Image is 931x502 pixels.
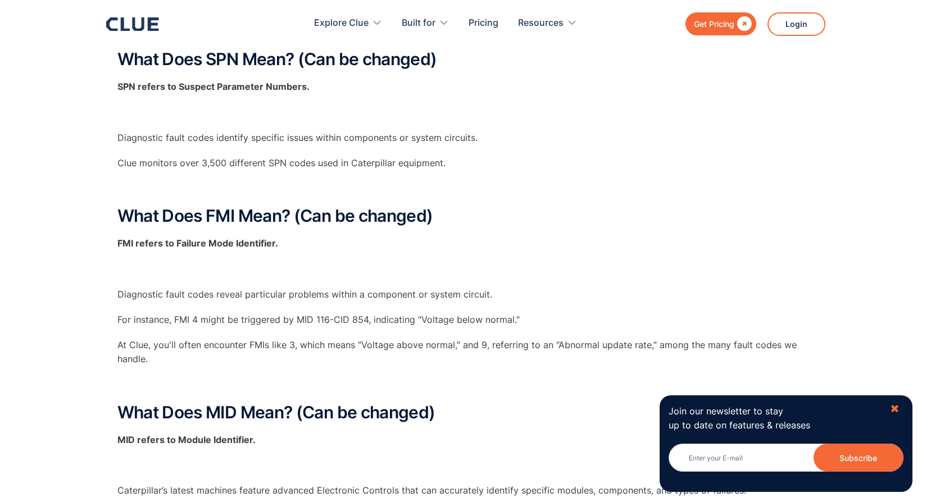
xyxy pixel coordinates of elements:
p: Diagnostic fault codes identify specific issues within components or system circuits. [117,131,814,145]
a: Pricing [469,6,498,41]
a: Login [767,12,825,36]
p: ‍ [117,377,814,391]
strong: MID refers to Module Identifier. [117,434,256,445]
div:  [734,17,752,31]
p: Join our newsletter to stay up to date on features & releases [669,404,880,432]
div: Resources [518,6,564,41]
p: Caterpillar’s latest machines feature advanced Electronic Controls that can accurately identify s... [117,483,814,498]
div: Explore Clue [314,6,369,41]
strong: SPN refers to Suspect Parameter Numbers. [117,81,310,92]
div: Resources [518,6,577,41]
div: Built for [402,6,449,41]
p: ‍ [117,105,814,119]
h2: What Does MID Mean? (Can be changed) [117,403,814,422]
p: ‍ [117,262,814,276]
p: ‍ [117,458,814,472]
div: ✖ [890,402,900,416]
div: Explore Clue [314,6,382,41]
p: Diagnostic fault codes reveal particular problems within a component or system circuit. [117,287,814,302]
div: Get Pricing [694,17,734,31]
p: At Clue, you'll often encounter FMIs like 3, which means “Voltage above normal,” and 9, referring... [117,338,814,366]
p: Clue monitors over 3,500 different SPN codes used in Caterpillar equipment. [117,156,814,170]
a: Get Pricing [685,12,756,35]
p: For instance, FMI 4 might be triggered by MID 116-CID 854, indicating “Voltage below normal.” [117,313,814,327]
input: Enter your E-mail [669,444,903,472]
h2: What Does SPN Mean? (Can be changed) [117,50,814,69]
div: Built for [402,6,435,41]
h2: What Does FMI Mean? (Can be changed) [117,207,814,225]
p: ‍ [117,181,814,195]
input: Subscribe [814,444,903,472]
form: Newsletter [669,444,903,483]
strong: FMI refers to Failure Mode Identifier. [117,238,278,249]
